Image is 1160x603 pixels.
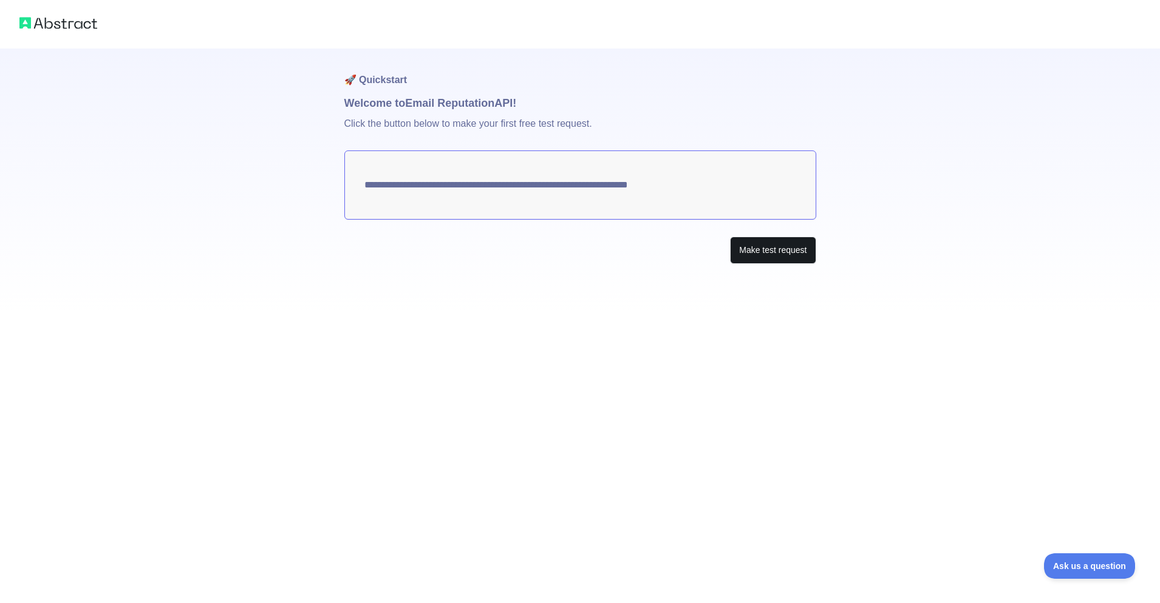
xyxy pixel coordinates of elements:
[19,15,97,32] img: Abstract logo
[344,112,816,150] p: Click the button below to make your first free test request.
[1044,553,1136,579] iframe: Toggle Customer Support
[344,95,816,112] h1: Welcome to Email Reputation API!
[730,237,816,264] button: Make test request
[344,49,816,95] h1: 🚀 Quickstart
